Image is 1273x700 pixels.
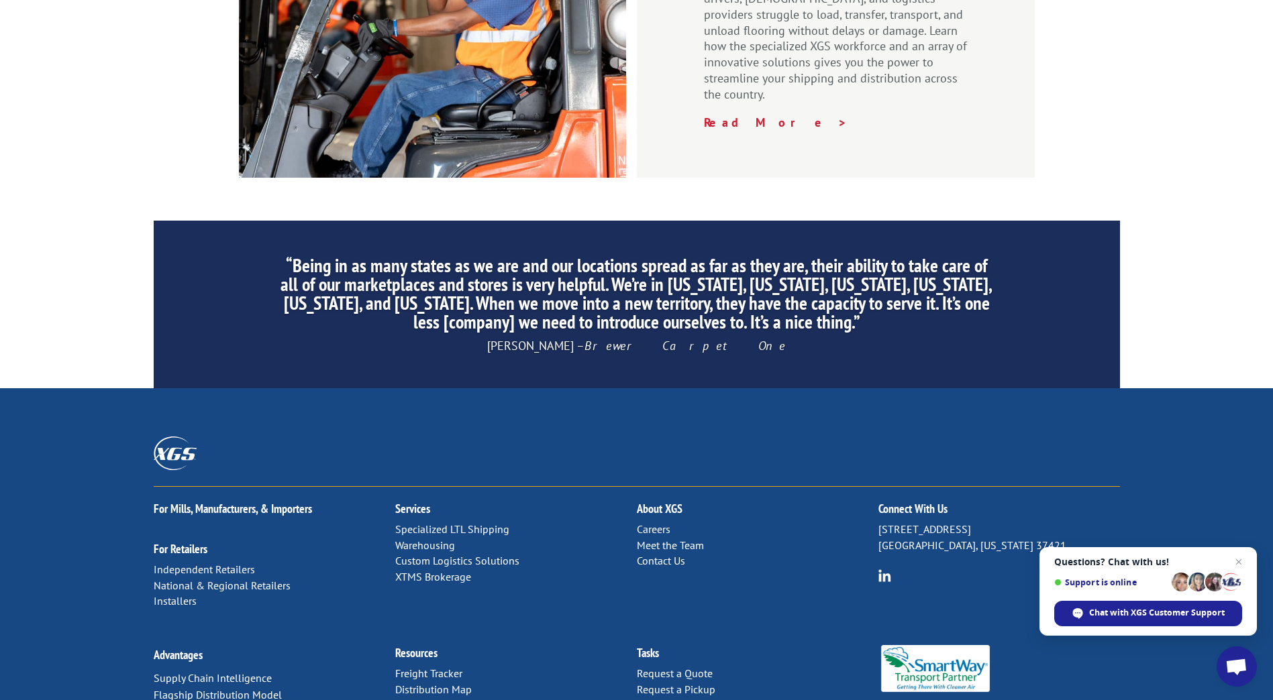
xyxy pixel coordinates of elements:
a: Specialized LTL Shipping [395,522,509,536]
a: Meet the Team [637,538,704,552]
a: Freight Tracker [395,666,462,680]
a: Read More > [704,115,848,130]
a: Request a Pickup [637,683,715,696]
span: Chat with XGS Customer Support [1089,607,1225,619]
a: Custom Logistics Solutions [395,554,519,567]
p: [STREET_ADDRESS] [GEOGRAPHIC_DATA], [US_STATE] 37421 [878,522,1120,554]
img: group-6 [878,569,891,582]
a: Installers [154,594,197,607]
a: For Retailers [154,541,207,557]
a: Advantages [154,647,203,662]
img: XGS_Logos_ALL_2024_All_White [154,436,197,469]
a: Distribution Map [395,683,472,696]
a: Resources [395,645,438,660]
a: Warehousing [395,538,455,552]
img: Smartway_Logo [878,645,993,692]
h2: Connect With Us [878,503,1120,522]
span: [PERSON_NAME] – [487,338,786,353]
a: Request a Quote [637,666,713,680]
a: Supply Chain Intelligence [154,671,272,685]
a: XTMS Brokerage [395,570,471,583]
a: Careers [637,522,670,536]
a: Contact Us [637,554,685,567]
a: National & Regional Retailers [154,579,291,592]
em: Brewer Carpet One [584,338,786,353]
a: Services [395,501,430,516]
a: Open chat [1217,646,1257,687]
span: Chat with XGS Customer Support [1054,601,1242,626]
span: Support is online [1054,577,1167,587]
a: About XGS [637,501,682,516]
h2: “Being in as many states as we are and our locations spread as far as they are, their ability to ... [279,256,993,338]
a: Independent Retailers [154,563,255,576]
h2: Tasks [637,647,878,666]
span: Questions? Chat with us! [1054,557,1242,567]
a: For Mills, Manufacturers, & Importers [154,501,312,516]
